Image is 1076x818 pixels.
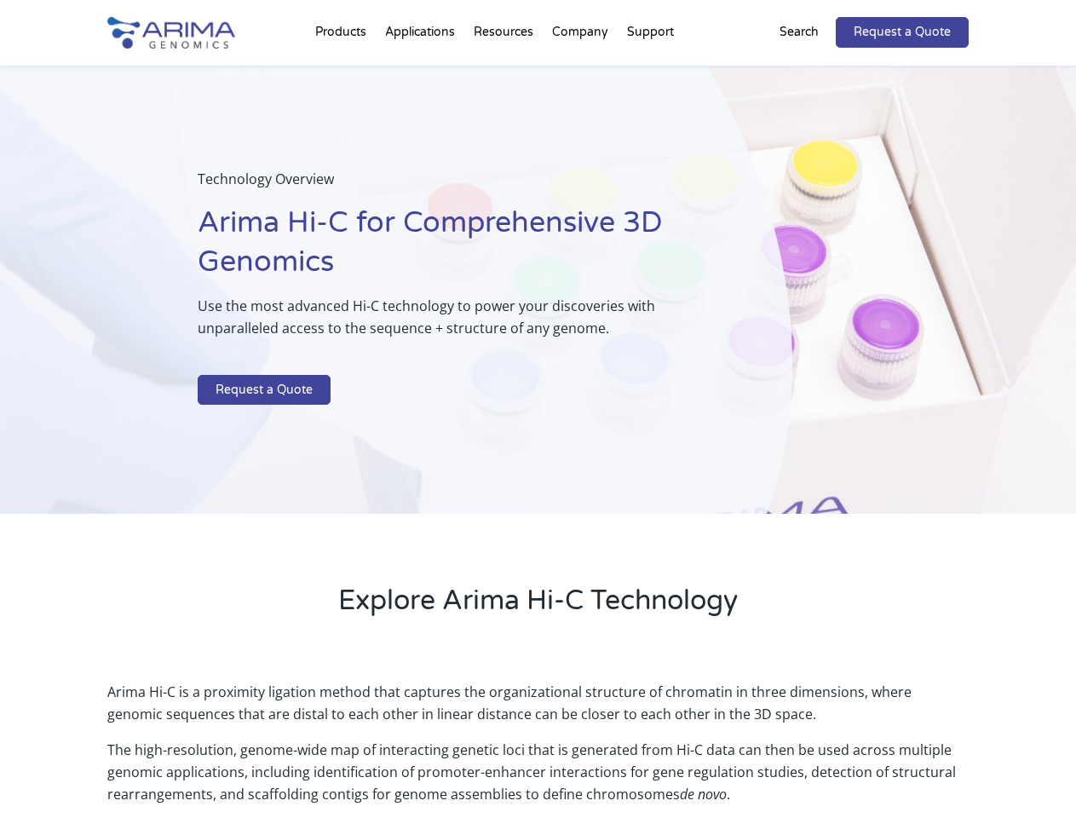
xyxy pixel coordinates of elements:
p: Arima Hi-C is a proximity ligation method that captures the organizational structure of chromatin... [107,681,968,739]
i: de novo [680,785,727,804]
h1: Arima Hi-C for Comprehensive 3D Genomics [198,204,706,295]
p: Use the most advanced Hi-C technology to power your discoveries with unparalleled access to the s... [198,295,706,353]
a: Request a Quote [836,17,969,48]
p: Search [780,21,819,43]
a: Request a Quote [198,375,331,406]
h2: Explore Arima Hi-C Technology [107,582,968,633]
img: Arima-Genomics-logo [107,17,235,49]
p: Technology Overview [198,168,706,204]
